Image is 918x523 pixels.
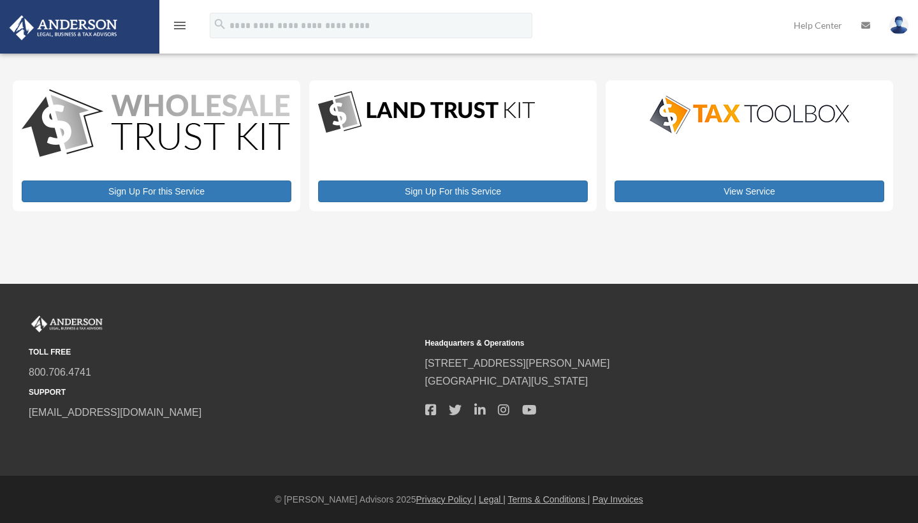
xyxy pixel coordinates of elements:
a: [EMAIL_ADDRESS][DOMAIN_NAME] [29,407,201,418]
a: Privacy Policy | [416,494,477,505]
small: Headquarters & Operations [425,337,813,350]
a: Sign Up For this Service [22,180,291,202]
img: LandTrust_lgo-1.jpg [318,89,535,136]
img: User Pic [889,16,908,34]
a: Sign Up For this Service [318,180,588,202]
img: Anderson Advisors Platinum Portal [29,316,105,332]
a: Legal | [479,494,506,505]
a: menu [172,22,187,33]
a: [GEOGRAPHIC_DATA][US_STATE] [425,376,588,387]
a: Terms & Conditions | [508,494,590,505]
a: [STREET_ADDRESS][PERSON_NAME] [425,358,610,369]
a: Pay Invoices [592,494,643,505]
a: View Service [615,180,884,202]
img: Anderson Advisors Platinum Portal [6,15,121,40]
small: SUPPORT [29,386,416,399]
img: WS-Trust-Kit-lgo-1.jpg [22,89,289,160]
i: menu [172,18,187,33]
small: TOLL FREE [29,346,416,359]
i: search [213,17,227,31]
a: 800.706.4741 [29,367,91,378]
